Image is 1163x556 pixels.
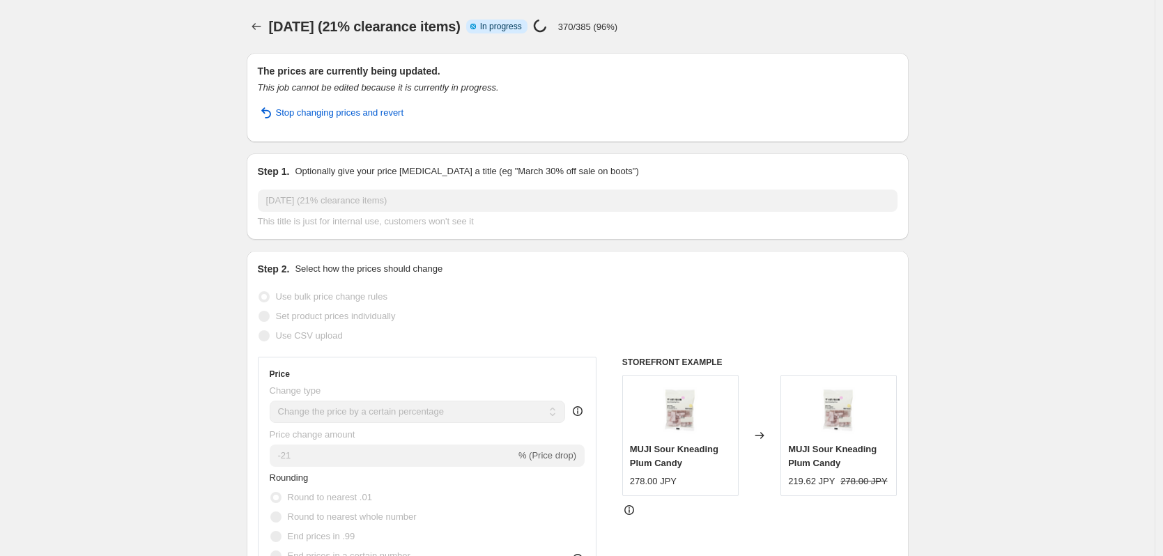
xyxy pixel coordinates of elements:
[270,472,309,483] span: Rounding
[840,474,887,488] strike: 278.00 JPY
[811,383,867,438] img: 2025-07-29_115150_80x.png
[276,311,396,321] span: Set product prices individually
[518,450,576,461] span: % (Price drop)
[480,21,522,32] span: In progress
[269,19,461,34] span: [DATE] (21% clearance items)
[652,383,708,438] img: 2025-07-29_115150_80x.png
[270,445,516,467] input: -15
[276,330,343,341] span: Use CSV upload
[571,404,585,418] div: help
[276,291,387,302] span: Use bulk price change rules
[249,102,413,124] button: Stop changing prices and revert
[622,357,898,368] h6: STOREFRONT EXAMPLE
[788,444,877,468] span: MUJI Sour Kneading Plum Candy
[258,64,898,78] h2: The prices are currently being updated.
[270,369,290,380] h3: Price
[295,262,442,276] p: Select how the prices should change
[270,429,355,440] span: Price change amount
[288,531,355,541] span: End prices in .99
[258,164,290,178] h2: Step 1.
[247,17,266,36] button: Price change jobs
[630,444,718,468] span: MUJI Sour Kneading Plum Candy
[558,22,617,32] p: 370/385 (96%)
[630,474,677,488] div: 278.00 JPY
[295,164,638,178] p: Optionally give your price [MEDICAL_DATA] a title (eg "March 30% off sale on boots")
[788,474,835,488] div: 219.62 JPY
[276,106,404,120] span: Stop changing prices and revert
[270,385,321,396] span: Change type
[258,216,474,226] span: This title is just for internal use, customers won't see it
[258,190,898,212] input: 30% off holiday sale
[288,492,372,502] span: Round to nearest .01
[258,262,290,276] h2: Step 2.
[288,511,417,522] span: Round to nearest whole number
[258,82,499,93] i: This job cannot be edited because it is currently in progress.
